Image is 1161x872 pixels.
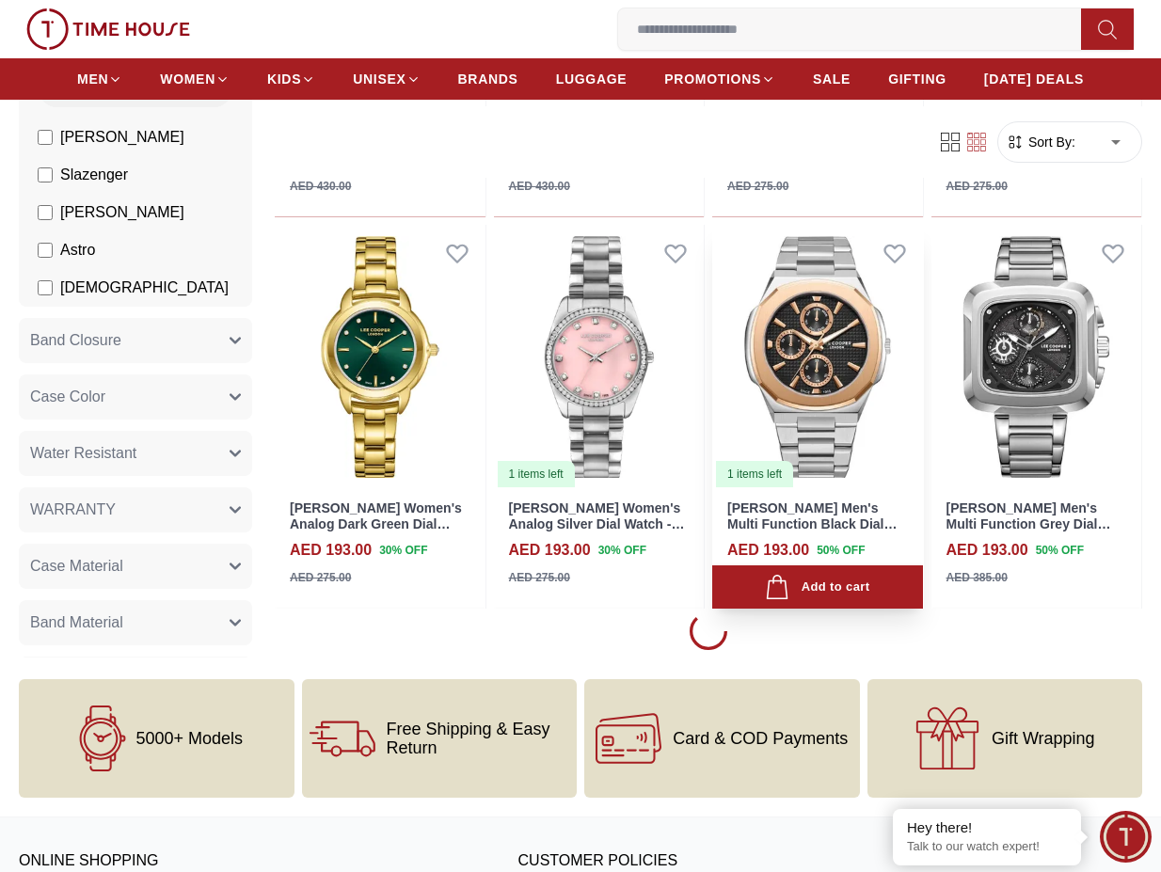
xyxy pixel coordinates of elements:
div: Chat Widget [1100,811,1152,863]
span: WARRANTY [30,498,116,520]
a: MEN [77,62,122,96]
div: AED 385.00 [946,569,1008,586]
div: AED 275.00 [290,569,351,586]
a: LUGGAGE [556,62,628,96]
span: BRANDS [458,70,518,88]
span: Slazenger [60,163,128,185]
span: Band Closure [30,328,121,351]
button: Sort By: [1006,132,1075,151]
a: [PERSON_NAME] Women's Analog Silver Dial Watch - LC07478.220 [509,500,685,547]
span: Band Material [30,610,123,633]
span: 30 % OFF [598,542,646,559]
span: [DATE] DEALS [984,70,1084,88]
img: Lee Cooper Men's Multi Function Grey Dial Watch - LC08013.350 [931,225,1142,489]
a: WOMEN [160,62,230,96]
span: [PERSON_NAME] [60,200,184,223]
span: Case Color [30,385,105,407]
input: Slazenger [38,166,53,182]
img: Lee Cooper Women's Analog Dark Green Dial Watch - LC08024.170 [275,225,485,489]
span: 30 % OFF [379,542,427,559]
span: KIDS [267,70,301,88]
img: LEE COOPER Women's Analog Silver Dial Watch - LC07478.220 [494,225,705,489]
div: AED 275.00 [946,178,1008,195]
span: 50 % OFF [1036,542,1084,559]
input: [PERSON_NAME] [38,129,53,144]
h4: AED 193.00 [727,539,809,562]
span: Sort By: [1025,132,1075,151]
input: Astro [38,242,53,257]
a: [PERSON_NAME] Men's Multi Function Black Dial Watch - LC08047.550 [727,500,897,547]
span: [DEMOGRAPHIC_DATA] [60,276,229,298]
button: Case Material [19,543,252,588]
a: UNISEX [353,62,420,96]
span: MEN [77,70,108,88]
div: Add to cart [765,575,869,600]
h4: AED 193.00 [946,539,1028,562]
p: Talk to our watch expert! [907,839,1067,855]
span: UNISEX [353,70,406,88]
div: AED 275.00 [509,569,570,586]
a: Lee Cooper Men's Multi Function Black Dial Watch - LC08047.5501 items left [712,225,923,489]
div: AED 275.00 [727,178,788,195]
div: Hey there! [907,818,1067,837]
div: AED 430.00 [290,178,351,195]
button: WARRANTY [19,486,252,531]
div: 1 items left [716,461,793,487]
a: LEE COOPER Women's Analog Silver Dial Watch - LC07478.2201 items left [494,225,705,489]
span: GIFTING [888,70,946,88]
a: [PERSON_NAME] Men's Multi Function Grey Dial Watch - LC08013.350 [946,500,1111,547]
button: Display Type [19,656,252,701]
span: Water Resistant [30,441,136,464]
a: [DATE] DEALS [984,62,1084,96]
span: Case Material [30,554,123,577]
a: GIFTING [888,62,946,96]
span: [PERSON_NAME] [60,125,184,148]
h4: AED 193.00 [290,539,372,562]
img: Lee Cooper Men's Multi Function Black Dial Watch - LC08047.550 [712,225,923,489]
input: [DEMOGRAPHIC_DATA] [38,279,53,294]
span: LUGGAGE [556,70,628,88]
span: Astro [60,238,95,261]
button: Case Color [19,373,252,419]
div: 1 items left [498,461,575,487]
a: BRANDS [458,62,518,96]
button: Band Material [19,599,252,644]
a: PROMOTIONS [664,62,775,96]
a: KIDS [267,62,315,96]
span: Gift Wrapping [992,729,1095,748]
input: [PERSON_NAME] [38,204,53,219]
a: SALE [813,62,851,96]
span: 50 % OFF [817,542,865,559]
span: PROMOTIONS [664,70,761,88]
span: Free Shipping & Easy Return [387,720,570,757]
button: Band Closure [19,317,252,362]
button: Add to cart [712,565,923,610]
div: AED 430.00 [509,178,570,195]
span: SALE [813,70,851,88]
img: ... [26,8,190,50]
button: Water Resistant [19,430,252,475]
span: WOMEN [160,70,215,88]
a: [PERSON_NAME] Women's Analog Dark Green Dial Watch - LC08024.170 [290,500,462,547]
span: Card & COD Payments [673,729,848,748]
h4: AED 193.00 [509,539,591,562]
span: 5000+ Models [135,729,243,748]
